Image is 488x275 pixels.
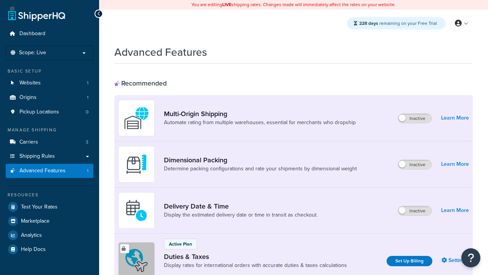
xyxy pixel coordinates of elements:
[6,214,93,228] a: Marketplace
[87,94,88,101] span: 1
[21,218,50,225] span: Marketplace
[441,113,469,123] a: Learn More
[398,160,432,169] label: Inactive
[19,139,38,146] span: Carriers
[19,31,45,37] span: Dashboard
[86,109,88,115] span: 0
[6,164,93,178] a: Advanced Features1
[87,80,88,86] span: 1
[19,94,37,101] span: Origins
[6,68,93,74] div: Basic Setup
[6,149,93,163] a: Shipping Rules
[6,243,93,256] a: Help Docs
[123,151,150,178] img: DTVBYsAAAAAASUVORK5CYII=
[164,165,357,173] a: Determine packing configurations and rate your shipments by dimensional weight
[6,135,93,149] a: Carriers3
[21,204,58,210] span: Test Your Rates
[21,232,42,239] span: Analytics
[164,211,318,219] a: Display the estimated delivery date or time in transit as checkout.
[441,255,469,266] a: Settings
[19,153,55,160] span: Shipping Rules
[398,114,432,123] label: Inactive
[461,248,480,267] button: Open Resource Center
[6,27,93,41] a: Dashboard
[123,105,150,131] img: WatD5o0RtDAAAAAElFTkSuQmCC
[164,262,347,269] a: Display rates for international orders with accurate duties & taxes calculations
[164,156,357,164] a: Dimensional Packing
[164,202,318,210] a: Delivery Date & Time
[6,91,93,105] a: Origins1
[6,76,93,90] li: Websites
[86,139,88,146] span: 3
[19,50,46,56] span: Scope: Live
[6,164,93,178] li: Advanced Features
[6,135,93,149] li: Carriers
[398,206,432,215] label: Inactive
[123,197,150,224] img: gfkeb5ejjkALwAAAABJRU5ErkJggg==
[6,192,93,198] div: Resources
[21,246,46,253] span: Help Docs
[222,1,231,8] b: LIVE
[441,205,469,216] a: Learn More
[19,168,66,174] span: Advanced Features
[6,105,93,119] a: Pickup Locations0
[6,228,93,242] a: Analytics
[87,168,88,174] span: 1
[6,91,93,105] li: Origins
[441,159,469,170] a: Learn More
[6,105,93,119] li: Pickup Locations
[164,119,356,126] a: Automate rating from multiple warehouses, essential for merchants who dropship
[164,110,356,118] a: Multi-Origin Shipping
[169,241,192,247] p: Active Plan
[359,20,437,27] span: remaining on your Free Trial
[19,80,41,86] span: Websites
[6,200,93,214] a: Test Your Rates
[6,76,93,90] a: Websites1
[359,20,378,27] strong: 228 days
[114,45,207,60] h1: Advanced Features
[387,256,432,266] a: Set Up Billing
[6,127,93,133] div: Manage Shipping
[19,109,59,115] span: Pickup Locations
[114,79,167,87] div: Recommended
[164,252,347,261] a: Duties & Taxes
